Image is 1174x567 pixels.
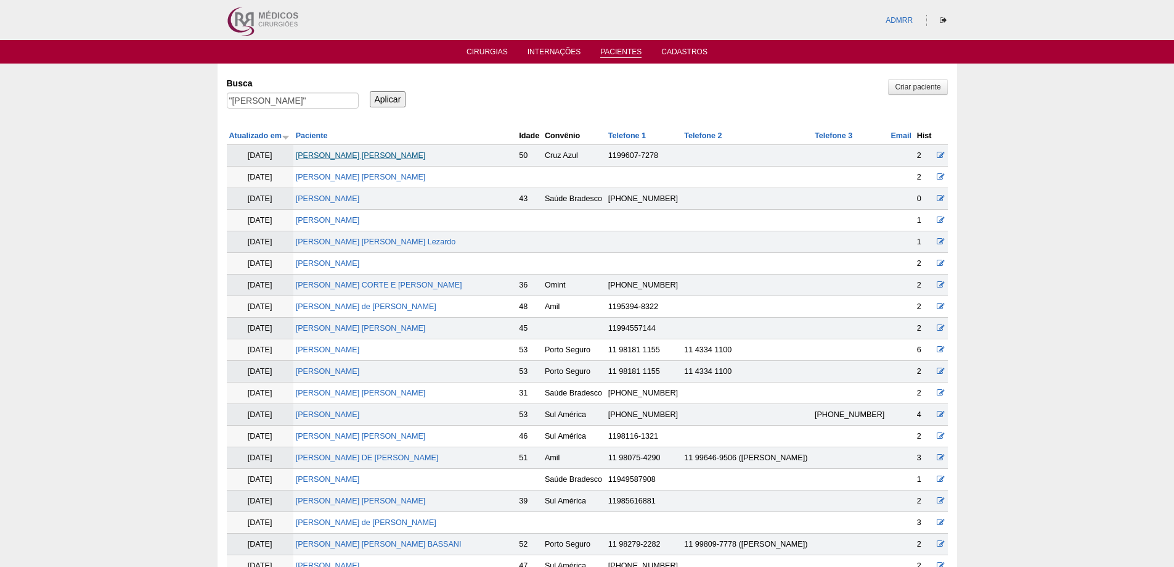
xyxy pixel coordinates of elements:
[227,361,293,383] td: [DATE]
[915,275,934,296] td: 2
[606,534,682,555] td: 11 98279-2282
[542,447,606,469] td: Amil
[915,512,934,534] td: 3
[606,296,682,318] td: 1195394-8322
[227,426,293,447] td: [DATE]
[606,275,682,296] td: [PHONE_NUMBER]
[682,361,812,383] td: 11 4334 1100
[516,318,542,339] td: 45
[682,447,812,469] td: 11 99646-9506 ([PERSON_NAME])
[296,281,462,289] a: [PERSON_NAME] CORTE E [PERSON_NAME]
[891,131,911,140] a: Email
[296,238,456,246] a: [PERSON_NAME] [PERSON_NAME] Lezardo
[542,469,606,490] td: Saúde Bradesco
[606,469,682,490] td: 11949587908
[606,318,682,339] td: 11994557144
[682,339,812,361] td: 11 4334 1100
[227,447,293,469] td: [DATE]
[915,253,934,275] td: 2
[915,210,934,231] td: 1
[227,210,293,231] td: [DATE]
[542,339,606,361] td: Porto Seguro
[227,167,293,188] td: [DATE]
[296,131,328,140] a: Paciente
[542,361,606,383] td: Porto Seguro
[940,17,947,24] i: Sair
[516,447,542,469] td: 51
[296,216,360,225] a: [PERSON_NAME]
[528,48,581,60] a: Internações
[227,318,293,339] td: [DATE]
[542,490,606,512] td: Sul América
[542,404,606,426] td: Sul América
[915,361,934,383] td: 2
[915,383,934,404] td: 2
[227,275,293,296] td: [DATE]
[606,404,682,426] td: [PHONE_NUMBER]
[229,131,290,140] a: Atualizado em
[542,188,606,210] td: Saúde Bradesco
[516,383,542,404] td: 31
[227,512,293,534] td: [DATE]
[282,133,290,141] img: ordem crescente
[606,383,682,404] td: [PHONE_NUMBER]
[370,91,406,107] input: Aplicar
[542,296,606,318] td: Amil
[296,151,426,160] a: [PERSON_NAME] [PERSON_NAME]
[227,231,293,253] td: [DATE]
[227,253,293,275] td: [DATE]
[296,475,360,484] a: [PERSON_NAME]
[606,145,682,167] td: 1199607-7278
[606,361,682,383] td: 11 98181 1155
[684,131,722,140] a: Telefone 2
[542,426,606,447] td: Sul América
[606,188,682,210] td: [PHONE_NUMBER]
[915,188,934,210] td: 0
[227,534,293,555] td: [DATE]
[227,188,293,210] td: [DATE]
[516,404,542,426] td: 53
[606,447,682,469] td: 11 98075-4290
[296,194,360,203] a: [PERSON_NAME]
[516,275,542,296] td: 36
[608,131,646,140] a: Telefone 1
[516,145,542,167] td: 50
[296,540,462,548] a: [PERSON_NAME] [PERSON_NAME] BASSANI
[600,48,642,58] a: Pacientes
[467,48,508,60] a: Cirurgias
[227,339,293,361] td: [DATE]
[915,318,934,339] td: 2
[227,296,293,318] td: [DATE]
[296,346,360,354] a: [PERSON_NAME]
[296,259,360,268] a: [PERSON_NAME]
[296,432,426,441] a: [PERSON_NAME] [PERSON_NAME]
[542,275,606,296] td: Omint
[296,497,426,505] a: [PERSON_NAME] [PERSON_NAME]
[296,173,426,181] a: [PERSON_NAME] [PERSON_NAME]
[542,145,606,167] td: Cruz Azul
[606,490,682,512] td: 11985616881
[227,77,359,89] label: Busca
[915,534,934,555] td: 2
[815,131,852,140] a: Telefone 3
[915,127,934,145] th: Hist
[915,404,934,426] td: 4
[227,383,293,404] td: [DATE]
[296,302,436,311] a: [PERSON_NAME] de [PERSON_NAME]
[296,389,426,397] a: [PERSON_NAME] [PERSON_NAME]
[516,339,542,361] td: 53
[296,453,439,462] a: [PERSON_NAME] DE [PERSON_NAME]
[227,93,359,109] input: Digite os termos que você deseja procurar.
[888,79,947,95] a: Criar paciente
[516,361,542,383] td: 53
[915,145,934,167] td: 2
[296,410,360,419] a: [PERSON_NAME]
[542,383,606,404] td: Saúde Bradesco
[516,127,542,145] th: Idade
[296,518,436,527] a: [PERSON_NAME] de [PERSON_NAME]
[296,367,360,376] a: [PERSON_NAME]
[915,231,934,253] td: 1
[516,188,542,210] td: 43
[296,324,426,333] a: [PERSON_NAME] [PERSON_NAME]
[886,16,913,25] a: ADMRR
